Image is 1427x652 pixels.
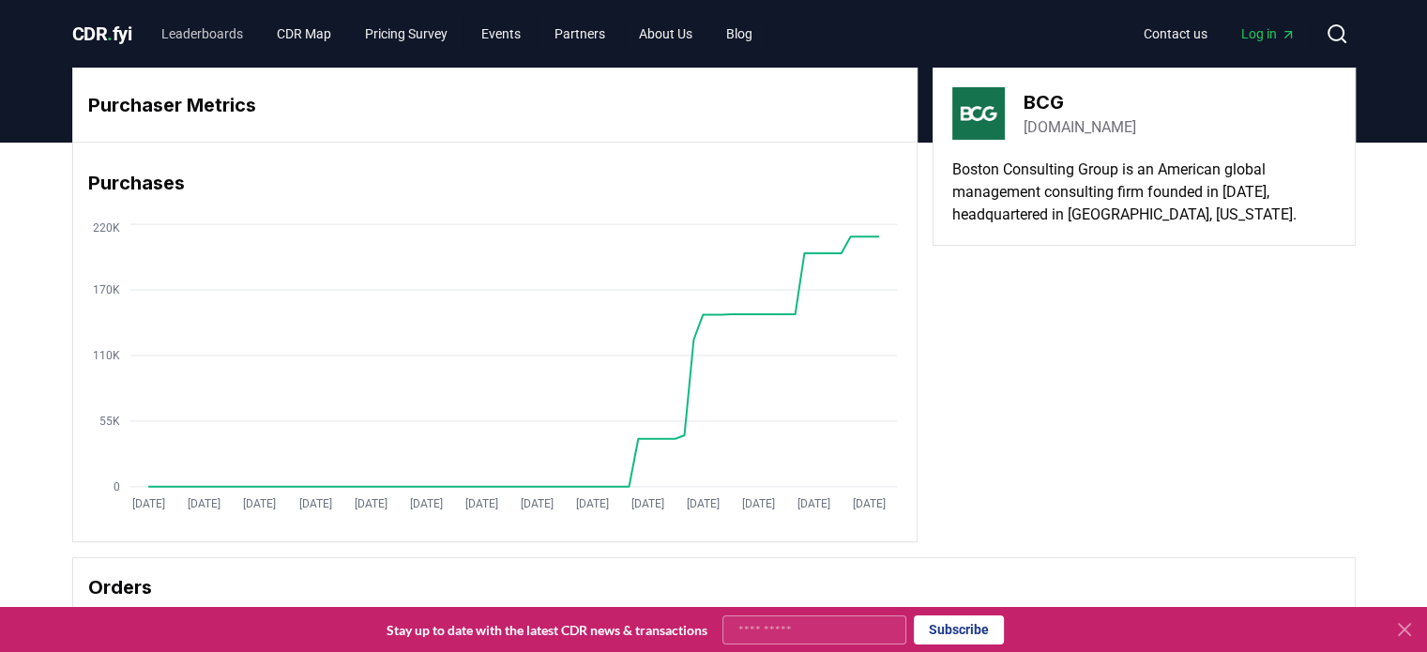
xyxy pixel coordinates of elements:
[575,497,608,510] tspan: [DATE]
[741,497,774,510] tspan: [DATE]
[464,497,497,510] tspan: [DATE]
[88,169,902,197] h3: Purchases
[1241,24,1296,43] span: Log in
[88,573,1340,601] h3: Orders
[99,415,119,428] tspan: 55K
[1129,17,1222,51] a: Contact us
[466,17,536,51] a: Events
[92,283,119,296] tspan: 170K
[1129,17,1311,51] nav: Main
[686,497,719,510] tspan: [DATE]
[350,17,463,51] a: Pricing Survey
[262,17,346,51] a: CDR Map
[92,221,119,235] tspan: 220K
[1024,88,1136,116] h3: BCG
[1226,17,1311,51] a: Log in
[853,497,886,510] tspan: [DATE]
[298,497,331,510] tspan: [DATE]
[107,23,113,45] span: .
[146,17,258,51] a: Leaderboards
[624,17,707,51] a: About Us
[539,17,620,51] a: Partners
[354,497,387,510] tspan: [DATE]
[132,497,165,510] tspan: [DATE]
[72,23,132,45] span: CDR fyi
[188,497,220,510] tspan: [DATE]
[88,91,902,119] h3: Purchaser Metrics
[92,349,119,362] tspan: 110K
[243,497,276,510] tspan: [DATE]
[520,497,553,510] tspan: [DATE]
[797,497,829,510] tspan: [DATE]
[146,17,767,51] nav: Main
[952,87,1005,140] img: BCG-logo
[1024,116,1136,139] a: [DOMAIN_NAME]
[409,497,442,510] tspan: [DATE]
[630,497,663,510] tspan: [DATE]
[72,21,132,47] a: CDR.fyi
[113,480,119,493] tspan: 0
[711,17,767,51] a: Blog
[952,159,1336,226] p: Boston Consulting Group is an American global management consulting firm founded in [DATE], headq...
